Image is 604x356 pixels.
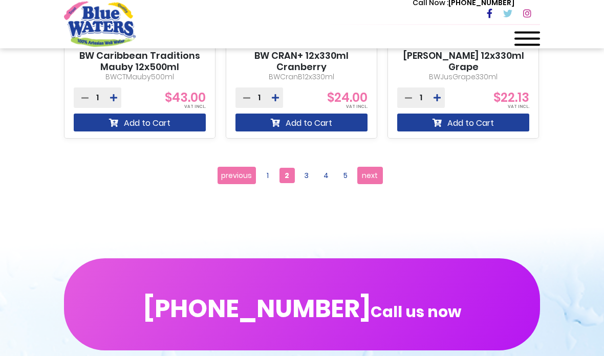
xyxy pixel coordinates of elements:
span: next [362,168,378,184]
a: 5 [338,168,353,184]
p: BWCTMauby500ml [74,72,206,83]
span: Call us now [371,309,461,315]
a: [PERSON_NAME] 12x330ml Grape [397,51,529,73]
p: BWJusGrape330ml [397,72,529,83]
span: 2 [279,168,295,184]
a: store logo [64,2,136,47]
a: 1 [260,168,275,184]
button: Add to Cart [74,114,206,132]
a: 3 [299,168,314,184]
a: next [357,167,383,185]
button: Add to Cart [397,114,529,132]
button: [PHONE_NUMBER]Call us now [64,259,540,351]
span: $24.00 [327,90,368,106]
button: Add to Cart [235,114,368,132]
a: BW Caribbean Traditions Mauby 12x500ml [74,51,206,73]
a: BW CRAN+ 12x330ml Cranberry [235,51,368,73]
p: BWCranB12x330ml [235,72,368,83]
span: $43.00 [165,90,206,106]
span: previous [221,168,252,184]
span: $22.13 [493,90,529,106]
a: previous [218,167,256,185]
a: 4 [318,168,334,184]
